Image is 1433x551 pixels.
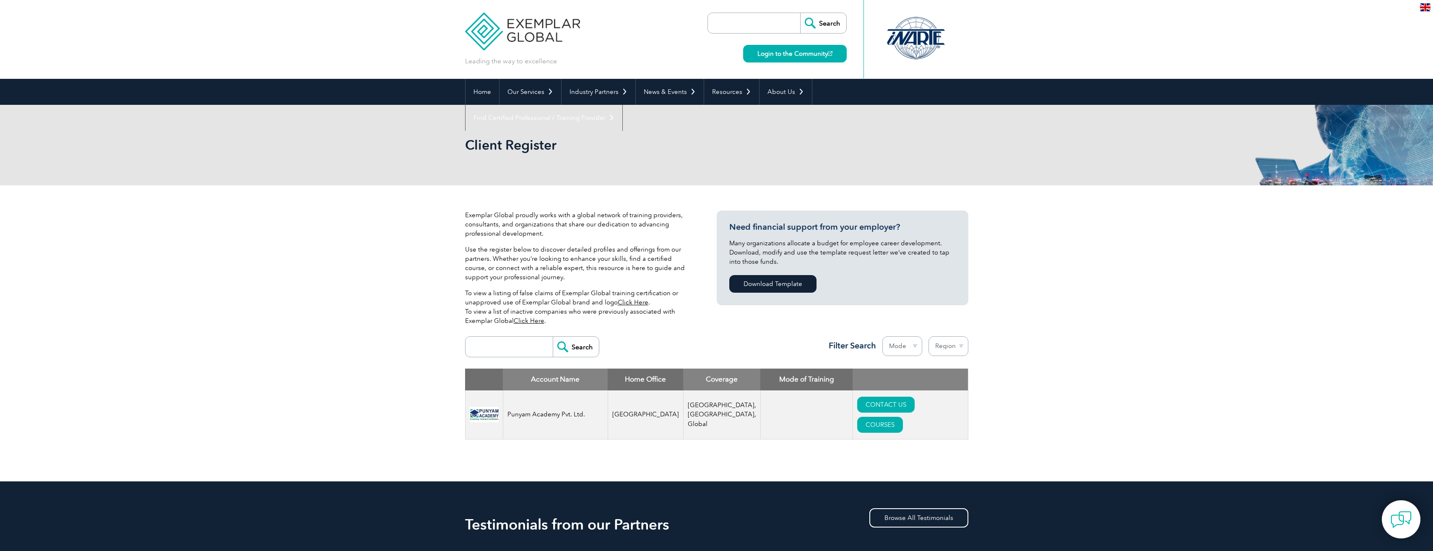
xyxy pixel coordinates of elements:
a: Click Here [618,299,648,306]
img: f556cbbb-8793-ea11-a812-000d3a79722d-logo.jpg [470,407,499,423]
p: Use the register below to discover detailed profiles and offerings from our partners. Whether you... [465,245,692,282]
input: Search [800,13,846,33]
a: Download Template [729,275,817,293]
h2: Testimonials from our Partners [465,518,968,531]
a: COURSES [857,417,903,433]
th: Coverage: activate to sort column ascending [683,369,760,390]
td: [GEOGRAPHIC_DATA], [GEOGRAPHIC_DATA], Global [683,390,760,439]
p: Leading the way to excellence [465,57,557,66]
a: Browse All Testimonials [869,508,968,528]
a: Industry Partners [562,79,635,105]
h3: Filter Search [824,340,876,351]
img: en [1420,3,1430,11]
th: Account Name: activate to sort column descending [503,369,608,390]
a: Home [466,79,499,105]
a: Find Certified Professional / Training Provider [466,105,622,131]
h3: Need financial support from your employer? [729,222,956,232]
img: open_square.png [828,51,832,56]
th: Home Office: activate to sort column ascending [608,369,683,390]
a: About Us [759,79,812,105]
a: CONTACT US [857,397,915,413]
a: Our Services [499,79,561,105]
input: Search [553,337,599,357]
img: contact-chat.png [1391,509,1412,530]
p: Many organizations allocate a budget for employee career development. Download, modify and use th... [729,239,956,266]
th: : activate to sort column ascending [853,369,968,390]
a: Login to the Community [743,45,847,62]
a: Click Here [514,317,544,325]
td: [GEOGRAPHIC_DATA] [608,390,683,439]
td: Punyam Academy Pvt. Ltd. [503,390,608,439]
th: Mode of Training: activate to sort column ascending [760,369,853,390]
h2: Client Register [465,138,817,152]
a: Resources [704,79,759,105]
p: Exemplar Global proudly works with a global network of training providers, consultants, and organ... [465,211,692,238]
p: To view a listing of false claims of Exemplar Global training certification or unapproved use of ... [465,288,692,325]
a: News & Events [636,79,704,105]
